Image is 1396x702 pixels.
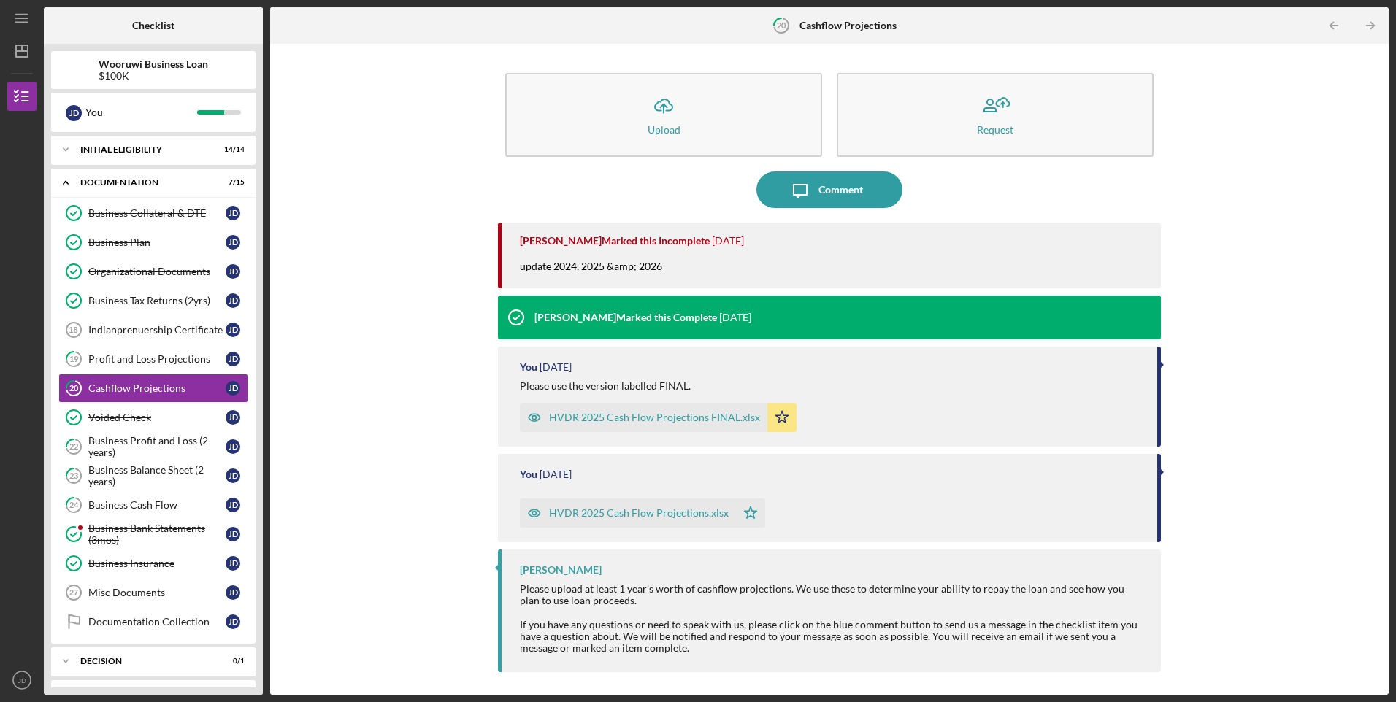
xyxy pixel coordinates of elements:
div: $100K [99,70,208,82]
div: You [85,100,197,125]
a: 23Business Balance Sheet (2 years)JD [58,461,248,490]
div: J D [226,468,240,483]
div: [PERSON_NAME] [520,564,602,576]
div: HVDR 2025 Cash Flow Projections.xlsx [549,507,729,519]
text: JD [18,676,26,684]
div: Business Insurance [88,558,226,569]
div: J D [226,614,240,629]
div: Documentation [80,178,208,187]
tspan: 24 [69,501,79,510]
div: 14 / 14 [218,145,245,154]
a: Business Tax Returns (2yrs)JD [58,286,248,315]
div: HVDR 2025 Cash Flow Projections FINAL.xlsx [549,412,760,423]
a: Organizational DocumentsJD [58,257,248,286]
div: J D [226,527,240,541]
div: J D [226,556,240,571]
tspan: 20 [69,384,79,393]
div: Business Collateral & DTE [88,207,226,219]
button: JD [7,666,37,695]
div: 7 / 15 [218,178,245,187]
div: J D [226,293,240,308]
button: Request [837,73,1154,157]
a: Business PlanJD [58,228,248,257]
div: [PERSON_NAME] Marked this Incomplete [520,235,710,247]
div: You [520,361,537,373]
div: If you have any questions or need to speak with us, please click on the blue comment button to se... [520,619,1146,654]
div: J D [226,498,240,512]
div: Business Tax Returns (2yrs) [88,295,226,306]
button: HVDR 2025 Cash Flow Projections.xlsx [520,498,765,528]
div: Profit and Loss Projections [88,353,226,365]
div: J D [226,381,240,396]
div: Please use the version labelled FINAL. [520,380,691,392]
div: Business Profit and Loss (2 years) [88,435,226,458]
tspan: 18 [69,325,77,334]
div: J D [226,235,240,250]
a: 24Business Cash FlowJD [58,490,248,520]
b: Cashflow Projections [799,20,897,31]
b: Wooruwi Business Loan [99,58,208,70]
div: 0 / 1 [218,657,245,666]
div: Upload [648,124,680,135]
div: J D [226,323,240,337]
button: HVDR 2025 Cash Flow Projections FINAL.xlsx [520,403,797,432]
time: 2024-10-31 18:14 [719,312,751,323]
div: [PERSON_NAME] Marked this Complete [534,312,717,323]
div: Request [977,124,1013,135]
div: J D [226,206,240,220]
button: Comment [756,171,902,208]
button: Upload [505,73,822,157]
a: Voided CheckJD [58,403,248,432]
div: Business Cash Flow [88,499,226,511]
div: Business Bank Statements (3mos) [88,522,226,546]
b: Checklist [132,20,174,31]
a: 19Profit and Loss ProjectionsJD [58,344,248,374]
tspan: 20 [777,20,786,30]
div: You [520,468,537,480]
div: J D [226,585,240,600]
a: Business InsuranceJD [58,549,248,578]
a: Business Collateral & DTEJD [58,198,248,228]
div: Misc Documents [88,587,226,598]
div: Initial Eligibility [80,145,208,154]
tspan: 22 [69,442,78,452]
time: 2025-08-19 18:46 [712,235,744,247]
a: Business Bank Statements (3mos)JD [58,520,248,549]
a: 27Misc DocumentsJD [58,578,248,607]
div: J D [226,439,240,454]
div: Documentation Collection [88,616,226,628]
div: update 2024, 2025 &amp; 2026 [520,259,677,288]
div: Cashflow Projections [88,382,226,394]
div: J D [226,352,240,366]
div: Comment [818,171,863,208]
tspan: 19 [69,355,79,364]
div: Decision [80,657,208,666]
div: J D [66,105,82,121]
div: Indianprenuership Certificate [88,324,226,336]
div: J D [226,410,240,425]
a: Documentation CollectionJD [58,607,248,636]
div: Business Plan [88,236,226,248]
a: 20Cashflow ProjectionsJD [58,374,248,403]
div: Please upload at least 1 year's worth of cashflow projections. We use these to determine your abi... [520,583,1146,606]
time: 2024-10-16 19:32 [540,361,572,373]
tspan: 23 [69,471,78,481]
div: Organizational Documents [88,266,226,277]
a: 18Indianprenuership CertificateJD [58,315,248,344]
a: 22Business Profit and Loss (2 years)JD [58,432,248,461]
tspan: 27 [69,588,78,597]
div: Voided Check [88,412,226,423]
div: J D [226,264,240,279]
time: 2024-10-16 19:24 [540,468,572,480]
div: Business Balance Sheet (2 years) [88,464,226,487]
